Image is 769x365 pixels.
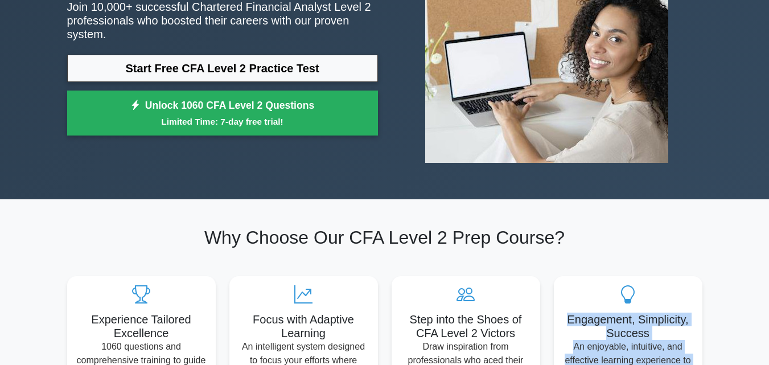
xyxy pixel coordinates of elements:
h5: Engagement, Simplicity, Success [563,313,693,340]
h5: Experience Tailored Excellence [76,313,207,340]
h5: Focus with Adaptive Learning [238,313,369,340]
h5: Step into the Shoes of CFA Level 2 Victors [401,313,531,340]
h2: Why Choose Our CFA Level 2 Prep Course? [67,227,702,248]
small: Limited Time: 7-day free trial! [81,115,364,128]
a: Unlock 1060 CFA Level 2 QuestionsLimited Time: 7-day free trial! [67,91,378,136]
a: Start Free CFA Level 2 Practice Test [67,55,378,82]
